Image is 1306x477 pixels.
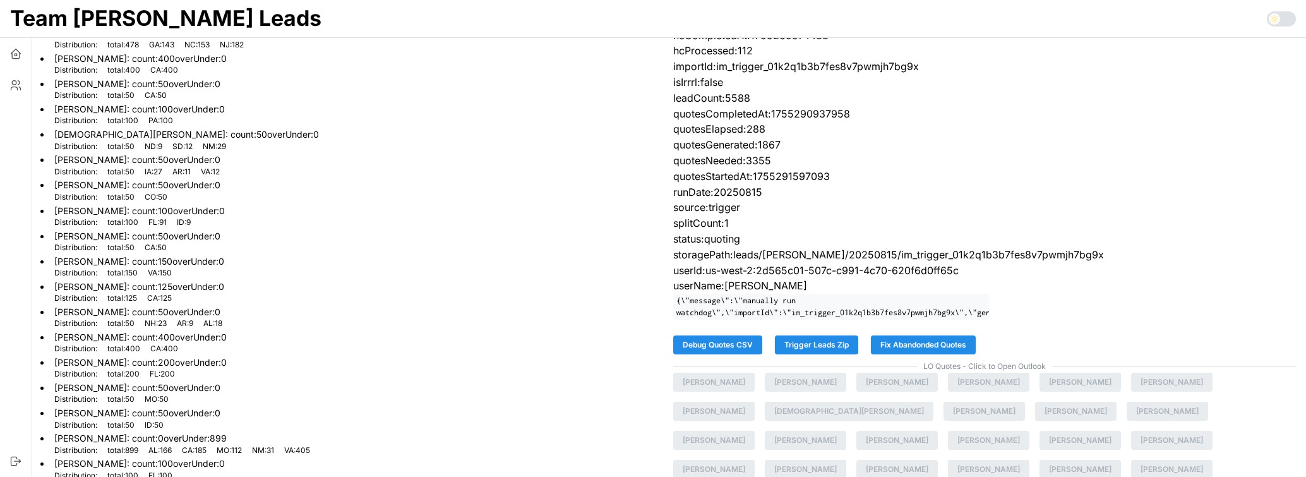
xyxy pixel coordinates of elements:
button: [PERSON_NAME] [948,431,1029,450]
p: ID : 9 [177,217,191,228]
span: [PERSON_NAME] [1141,373,1203,391]
button: Fix Abandonded Quotes [871,335,976,354]
p: importId:im_trigger_01k2q1b3b7fes8v7pwmjh7bg9x [673,59,1296,75]
p: Distribution: [54,116,97,126]
p: [PERSON_NAME] : count: 50 overUnder: 0 [54,230,220,243]
button: [DEMOGRAPHIC_DATA][PERSON_NAME] [765,402,933,421]
span: [DEMOGRAPHIC_DATA][PERSON_NAME] [774,402,924,420]
span: [PERSON_NAME] [1049,373,1111,391]
p: Distribution: [54,420,97,431]
button: Debug Quotes CSV [673,335,762,354]
p: [PERSON_NAME] : count: 200 overUnder: 0 [54,356,227,369]
p: total : 50 [107,318,135,329]
span: [PERSON_NAME] [774,432,837,449]
p: userId:us-west-2:2d565c01-507c-c991-4c70-620f6d0ff65c [673,263,1296,279]
button: [PERSON_NAME] [1039,373,1121,392]
p: CA : 400 [150,65,178,76]
p: userName:[PERSON_NAME] [673,278,1296,294]
span: Trigger Leads Zip [784,336,849,354]
span: [PERSON_NAME] [957,432,1020,449]
p: hcProcessed:112 [673,43,1296,59]
p: quotesCompletedAt:1755290937958 [673,106,1296,122]
p: quotesGenerated:1867 [673,137,1296,153]
p: [PERSON_NAME] : count: 100 overUnder: 0 [54,205,225,217]
p: MO : 50 [145,394,169,405]
button: [PERSON_NAME] [673,373,755,392]
button: [PERSON_NAME] [1127,402,1208,421]
button: [PERSON_NAME] [1039,431,1121,450]
p: NJ : 182 [220,40,244,51]
span: [PERSON_NAME] [1141,432,1203,449]
p: Distribution: [54,192,97,203]
button: [PERSON_NAME] [856,431,938,450]
p: total : 150 [107,268,138,279]
span: Fix Abandonded Quotes [880,336,966,354]
p: total : 899 [107,445,138,456]
button: [PERSON_NAME] [1131,431,1213,450]
p: CA : 400 [150,344,178,354]
p: Distribution: [54,369,97,380]
span: [PERSON_NAME] [1045,402,1107,420]
p: runDate:20250815 [673,184,1296,200]
p: CA : 125 [147,293,172,304]
p: total : 400 [107,65,140,76]
p: AR : 11 [172,167,191,178]
p: CA : 50 [145,243,167,253]
p: total : 478 [107,40,139,51]
p: CO : 50 [145,192,167,203]
p: NM : 31 [252,445,274,456]
p: Distribution: [54,40,97,51]
p: total : 200 [107,369,140,380]
p: CA : 185 [182,445,207,456]
span: LO Quotes - Click to Open Outlook [673,361,1296,373]
button: [PERSON_NAME] [673,402,755,421]
span: [PERSON_NAME] [774,373,837,391]
p: AR : 9 [177,318,193,329]
p: Distribution: [54,293,97,304]
p: SD : 12 [172,142,193,152]
p: total : 400 [107,344,140,354]
p: [PERSON_NAME] : count: 125 overUnder: 0 [54,281,224,293]
p: FL : 91 [148,217,167,228]
p: quotesStartedAt:1755291597093 [673,169,1296,184]
p: MO : 112 [217,445,242,456]
button: [PERSON_NAME] [765,373,846,392]
p: Distribution: [54,445,97,456]
p: [PERSON_NAME] : count: 50 overUnder: 0 [54,382,220,394]
p: total : 50 [107,420,135,431]
p: NH : 23 [145,318,167,329]
p: status:quoting [673,231,1296,247]
p: total : 50 [107,142,135,152]
span: [PERSON_NAME] [866,432,928,449]
p: source:trigger [673,200,1296,215]
p: [PERSON_NAME] : count: 50 overUnder: 0 [54,78,220,90]
p: [PERSON_NAME] : count: 50 overUnder: 0 [54,154,220,166]
p: Distribution: [54,217,97,228]
span: [PERSON_NAME] [953,402,1015,420]
span: [PERSON_NAME] [683,373,745,391]
p: FL : 200 [150,369,175,380]
button: [PERSON_NAME] [765,431,846,450]
button: [PERSON_NAME] [1131,373,1213,392]
p: [PERSON_NAME] : count: 50 overUnder: 0 [54,407,220,420]
p: total : 100 [107,116,138,126]
p: Distribution: [54,142,97,152]
p: [PERSON_NAME] : count: 50 overUnder: 0 [54,179,220,191]
span: [PERSON_NAME] [1136,402,1199,420]
p: VA : 405 [284,445,310,456]
p: total : 125 [107,293,137,304]
p: [PERSON_NAME] : count: 0 overUnder: 899 [54,432,310,445]
p: ID : 50 [145,420,164,431]
p: total : 50 [107,394,135,405]
p: VA : 150 [148,268,172,279]
p: Distribution: [54,243,97,253]
p: PA : 100 [148,116,173,126]
button: [PERSON_NAME] [948,373,1029,392]
button: Trigger Leads Zip [775,335,858,354]
p: Distribution: [54,394,97,405]
h1: Team [PERSON_NAME] Leads [10,4,321,32]
p: [PERSON_NAME] : count: 400 overUnder: 0 [54,331,227,344]
p: storagePath:leads/[PERSON_NAME]/20250815/im_trigger_01k2q1b3b7fes8v7pwmjh7bg9x [673,247,1296,263]
p: Distribution: [54,344,97,354]
p: isIrrrl:false [673,75,1296,90]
